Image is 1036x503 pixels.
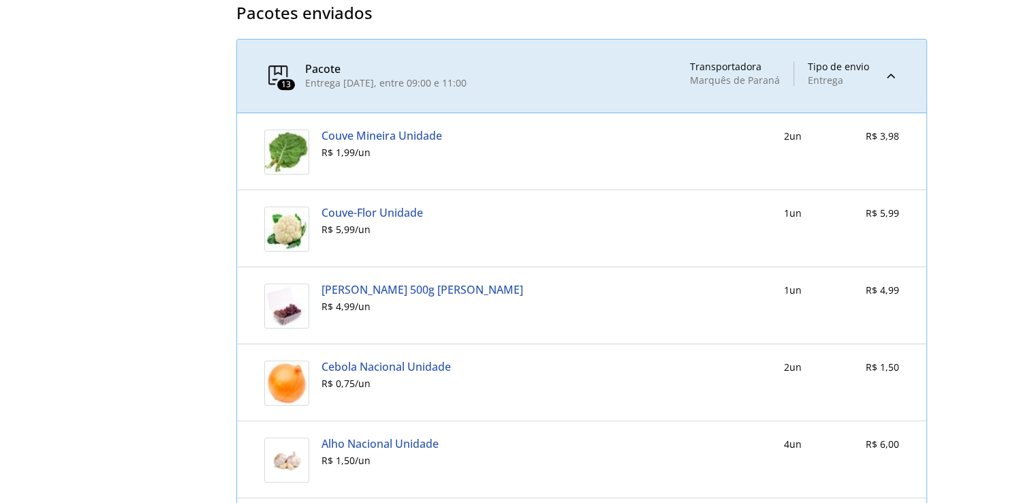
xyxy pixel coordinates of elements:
span: R$ 4,99 [866,284,899,296]
span: 13 [281,80,291,89]
img: Couve-Flor Unidade [264,207,309,251]
img: Uva Rosada Embalada 500g Uva Rosada Embalada [264,284,309,329]
img: Couve Mineira Unidade [264,129,309,174]
a: [PERSON_NAME] 500g [PERSON_NAME] [321,284,523,296]
span: R$ 3,98 [866,129,899,142]
div: Transportadora [690,61,780,72]
h3: Pacotes enviados [236,3,927,22]
div: R$ 5,99 / un [321,224,423,235]
div: R$ 4,99 / un [321,301,523,312]
div: 1 un [784,284,802,297]
a: Couve-Flor Unidade [321,207,423,219]
div: Pacote [305,63,467,75]
div: 2 un [784,361,802,374]
div: Tipo de envio [808,61,869,72]
img: Alho Nacional Unidade [264,438,309,483]
span: R$ 6,00 [866,438,899,451]
a: Couve Mineira Unidade [321,129,442,142]
summary: 13PacoteEntrega [DATE], entre 09:00 e 11:00TransportadoraMarquês de ParanáTipo de envioEntrega [237,40,926,113]
div: R$ 1,50 / un [321,455,439,466]
a: Alho Nacional Unidade [321,438,439,450]
div: Marquês de Paraná [690,75,780,86]
div: 4 un [784,438,802,451]
div: 1 un [784,207,802,220]
span: R$ 1,50 [866,361,899,374]
div: Entrega [DATE], entre 09:00 e 11:00 [305,78,467,89]
img: Cebola Nacional Unidade [264,361,309,406]
div: R$ 1,99 / un [321,147,442,158]
div: Entrega [808,75,869,86]
div: R$ 0,75 / un [321,378,451,389]
a: Cebola Nacional Unidade [321,361,451,373]
div: 2 un [784,129,802,143]
span: R$ 5,99 [866,207,899,219]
